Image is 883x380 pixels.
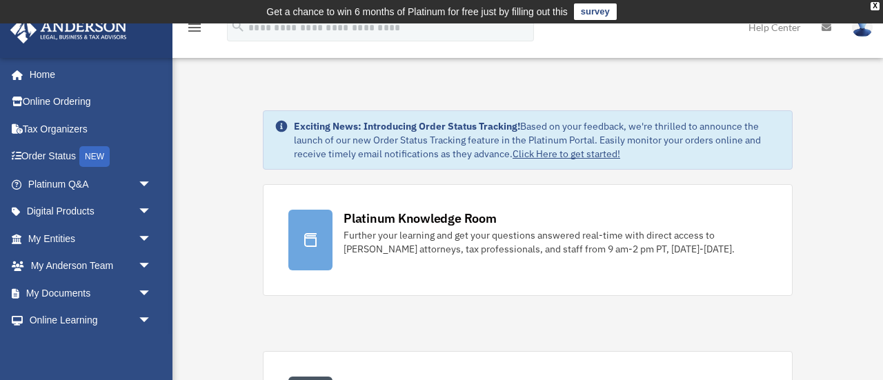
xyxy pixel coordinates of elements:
a: Click Here to get started! [513,148,620,160]
div: Platinum Knowledge Room [344,210,497,227]
a: Online Learningarrow_drop_down [10,307,172,334]
div: Based on your feedback, we're thrilled to announce the launch of our new Order Status Tracking fe... [294,119,781,161]
a: Order StatusNEW [10,143,172,171]
span: arrow_drop_down [138,307,166,335]
div: close [871,2,880,10]
a: Platinum Q&Aarrow_drop_down [10,170,172,198]
span: arrow_drop_down [138,198,166,226]
a: My Documentsarrow_drop_down [10,279,172,307]
a: Online Ordering [10,88,172,116]
a: Platinum Knowledge Room Further your learning and get your questions answered real-time with dire... [263,184,793,296]
a: Home [10,61,166,88]
a: My Anderson Teamarrow_drop_down [10,252,172,280]
div: NEW [79,146,110,167]
a: My Entitiesarrow_drop_down [10,225,172,252]
span: arrow_drop_down [138,252,166,281]
a: Tax Organizers [10,115,172,143]
span: arrow_drop_down [138,170,166,199]
i: search [230,19,246,34]
a: Digital Productsarrow_drop_down [10,198,172,226]
a: survey [574,3,617,20]
div: Get a chance to win 6 months of Platinum for free just by filling out this [266,3,568,20]
a: menu [186,24,203,36]
strong: Exciting News: Introducing Order Status Tracking! [294,120,520,132]
span: arrow_drop_down [138,225,166,253]
span: arrow_drop_down [138,279,166,308]
div: Further your learning and get your questions answered real-time with direct access to [PERSON_NAM... [344,228,767,256]
img: Anderson Advisors Platinum Portal [6,17,131,43]
img: User Pic [852,17,873,37]
i: menu [186,19,203,36]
